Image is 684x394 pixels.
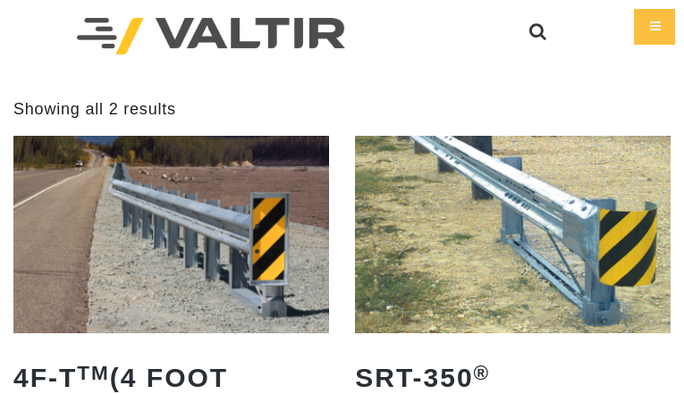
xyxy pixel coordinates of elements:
p: Showing all 2 results [13,99,176,120]
sup: ® [474,362,491,384]
img: Valtir [77,18,345,54]
sup: TM [77,362,110,384]
div: Menu [634,9,675,45]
